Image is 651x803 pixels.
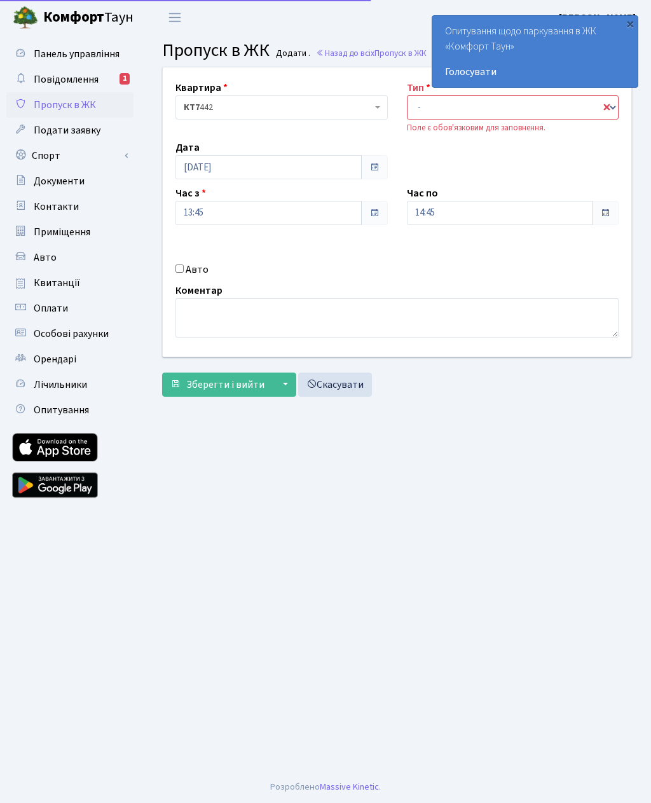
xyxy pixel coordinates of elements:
[34,276,80,290] span: Квитанції
[6,168,134,194] a: Документи
[6,219,134,245] a: Приміщення
[320,780,379,793] a: Massive Kinetic
[6,118,134,143] a: Подати заявку
[6,372,134,397] a: Лічильники
[43,7,134,29] span: Таун
[432,16,638,87] div: Опитування щодо паркування в ЖК «Комфорт Таун»
[13,5,38,31] img: logo.png
[34,72,99,86] span: Повідомлення
[6,245,134,270] a: Авто
[6,143,134,168] a: Спорт
[6,296,134,321] a: Оплати
[34,47,120,61] span: Панель управління
[34,378,87,392] span: Лічильники
[34,327,109,341] span: Особові рахунки
[6,92,134,118] a: Пропуск в ЖК
[120,73,130,85] div: 1
[186,378,264,392] span: Зберегти і вийти
[175,283,223,298] label: Коментар
[407,80,430,95] label: Тип
[374,47,427,59] span: Пропуск в ЖК
[270,780,381,794] div: Розроблено .
[34,352,76,366] span: Орендарі
[186,262,209,277] label: Авто
[559,11,636,25] b: [PERSON_NAME]
[175,140,200,155] label: Дата
[6,194,134,219] a: Контакти
[184,101,200,114] b: КТ7
[34,251,57,264] span: Авто
[407,122,619,134] div: Поле є обов'язковим для заповнення.
[6,397,134,423] a: Опитування
[34,301,68,315] span: Оплати
[407,186,438,201] label: Час по
[273,48,310,59] small: Додати .
[559,10,636,25] a: [PERSON_NAME]
[298,373,372,397] a: Скасувати
[34,200,79,214] span: Контакти
[159,7,191,28] button: Переключити навігацію
[175,186,206,201] label: Час з
[34,225,90,239] span: Приміщення
[184,101,372,114] span: <b>КТ7</b>&nbsp;&nbsp;&nbsp;442
[175,95,388,120] span: <b>КТ7</b>&nbsp;&nbsp;&nbsp;442
[34,98,96,112] span: Пропуск в ЖК
[34,403,89,417] span: Опитування
[162,373,273,397] button: Зберегти і вийти
[6,347,134,372] a: Орендарі
[34,174,85,188] span: Документи
[6,321,134,347] a: Особові рахунки
[162,38,270,63] span: Пропуск в ЖК
[6,67,134,92] a: Повідомлення1
[34,123,100,137] span: Подати заявку
[316,47,427,59] a: Назад до всіхПропуск в ЖК
[43,7,104,27] b: Комфорт
[175,80,228,95] label: Квартира
[445,64,625,79] a: Голосувати
[6,270,134,296] a: Квитанції
[6,41,134,67] a: Панель управління
[624,17,636,30] div: ×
